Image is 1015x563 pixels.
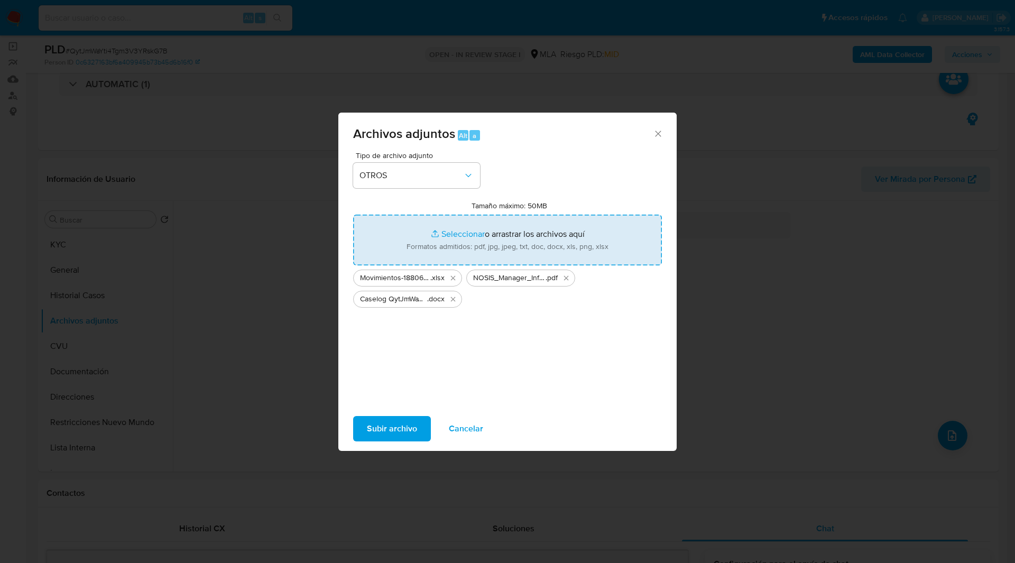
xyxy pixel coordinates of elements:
[459,131,467,141] span: Alt
[653,128,662,138] button: Cerrar
[353,265,662,308] ul: Archivos seleccionados
[427,294,445,304] span: .docx
[447,272,459,284] button: Eliminar Movimientos-188069722.xlsx
[472,201,547,210] label: Tamaño máximo: 50MB
[360,294,427,304] span: Caselog QytJmWaYti4Tgm3V3YRskG7B_2025_08_19_05_24_58
[435,416,497,441] button: Cancelar
[360,273,430,283] span: Movimientos-188069722
[473,131,476,141] span: a
[546,273,558,283] span: .pdf
[430,273,445,283] span: .xlsx
[449,417,483,440] span: Cancelar
[353,416,431,441] button: Subir archivo
[473,273,546,283] span: NOSIS_Manager_InformeIndividual_20253573075_654932_20250822110553
[367,417,417,440] span: Subir archivo
[560,272,573,284] button: Eliminar NOSIS_Manager_InformeIndividual_20253573075_654932_20250822110553.pdf
[353,124,455,143] span: Archivos adjuntos
[359,170,463,181] span: OTROS
[356,152,483,159] span: Tipo de archivo adjunto
[353,163,480,188] button: OTROS
[447,293,459,306] button: Eliminar Caselog QytJmWaYti4Tgm3V3YRskG7B_2025_08_19_05_24_58.docx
